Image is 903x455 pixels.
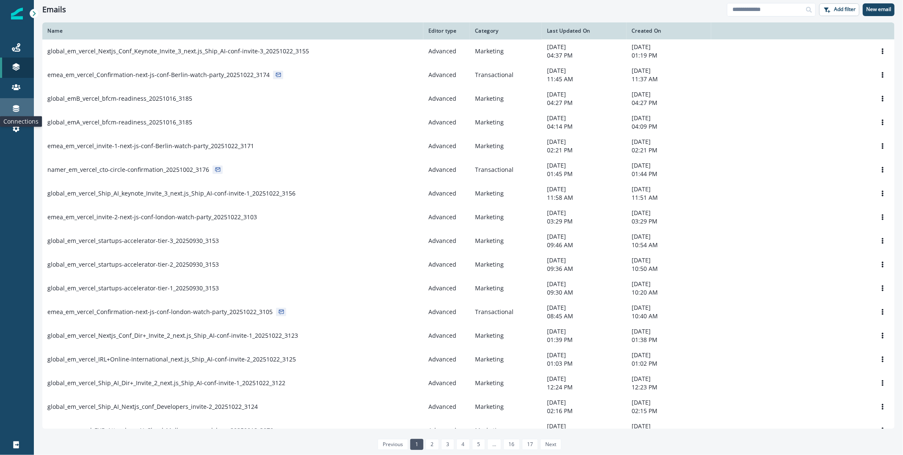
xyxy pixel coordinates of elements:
[47,426,273,435] p: apac_em_vercel_FUP_Attendees_AI_Cloud_Melbourne_roadshow_20250918_3079
[632,170,706,178] p: 01:44 PM
[47,237,219,245] p: global_em_vercel_startups-accelerator-tier-3_20250930_3153
[876,353,889,366] button: Options
[632,114,706,122] p: [DATE]
[547,75,621,83] p: 11:45 AM
[547,422,621,430] p: [DATE]
[423,110,470,134] td: Advanced
[423,158,470,182] td: Advanced
[632,99,706,107] p: 04:27 PM
[423,347,470,371] td: Advanced
[470,395,542,419] td: Marketing
[423,300,470,324] td: Advanced
[470,229,542,253] td: Marketing
[47,94,192,103] p: global_emB_vercel_bfcm-readiness_20251016_3185
[423,371,470,395] td: Advanced
[423,63,470,87] td: Advanced
[423,253,470,276] td: Advanced
[42,253,895,276] a: global_em_vercel_startups-accelerator-tier-2_20250930_3153AdvancedMarketing[DATE]09:36 AM[DATE]10...
[547,28,621,34] div: Last Updated On
[547,51,621,60] p: 04:37 PM
[47,260,219,269] p: global_em_vercel_startups-accelerator-tier-2_20250930_3153
[47,213,257,221] p: emea_em_vercel_invite-2-next-js-conf-london-watch-party_20251022_3103
[42,134,895,158] a: emea_em_vercel_invite-1-next-js-conf-Berlin-watch-party_20251022_3171AdvancedMarketing[DATE]02:21...
[423,134,470,158] td: Advanced
[547,312,621,320] p: 08:45 AM
[632,383,706,392] p: 12:23 PM
[11,8,23,19] img: Inflection
[47,71,270,79] p: emea_em_vercel_Confirmation-next-js-conf-Berlin-watch-party_20251022_3174
[547,232,621,241] p: [DATE]
[470,158,542,182] td: Transactional
[42,110,895,134] a: global_emA_vercel_bfcm-readiness_20251016_3185AdvancedMarketing[DATE]04:14 PM[DATE]04:09 PMOptions
[632,303,706,312] p: [DATE]
[423,419,470,442] td: Advanced
[47,403,258,411] p: global_em_vercel_Ship_AI_Nextjs_conf_Developers_invite-2_20251022_3124
[876,282,889,295] button: Options
[632,28,706,34] div: Created On
[547,407,621,415] p: 02:16 PM
[410,439,423,450] a: Page 1 is your current page
[470,276,542,300] td: Marketing
[876,329,889,342] button: Options
[547,193,621,202] p: 11:58 AM
[470,300,542,324] td: Transactional
[423,276,470,300] td: Advanced
[470,253,542,276] td: Marketing
[470,324,542,347] td: Marketing
[42,276,895,300] a: global_em_vercel_startups-accelerator-tier-1_20250930_3153AdvancedMarketing[DATE]09:30 AM[DATE]10...
[632,146,706,154] p: 02:21 PM
[472,439,485,450] a: Page 5
[423,395,470,419] td: Advanced
[632,193,706,202] p: 11:51 AM
[470,371,542,395] td: Marketing
[47,331,298,340] p: global_em_vercel_Nextjs_Conf_Dir+_Invite_2_next.js_Ship_AI-conf-invite-1_20251022_3123
[547,351,621,359] p: [DATE]
[876,377,889,389] button: Options
[866,6,891,12] p: New email
[547,359,621,368] p: 01:03 PM
[540,439,561,450] a: Next page
[547,398,621,407] p: [DATE]
[47,142,254,150] p: emea_em_vercel_invite-1-next-js-conf-Berlin-watch-party_20251022_3171
[547,185,621,193] p: [DATE]
[42,229,895,253] a: global_em_vercel_startups-accelerator-tier-3_20250930_3153AdvancedMarketing[DATE]09:46 AM[DATE]10...
[632,241,706,249] p: 10:54 AM
[475,28,537,34] div: Category
[547,241,621,249] p: 09:46 AM
[42,371,895,395] a: global_em_vercel_Ship_AI_Dir+_Invite_2_next.js_Ship_AI-conf-invite-1_20251022_3122AdvancedMarketi...
[876,116,889,129] button: Options
[42,182,895,205] a: global_em_vercel_Ship_AI_keynote_Invite_3_next.js_Ship_AI-conf-invite-1_20251022_3156AdvancedMark...
[425,439,439,450] a: Page 2
[876,258,889,271] button: Options
[632,312,706,320] p: 10:40 AM
[547,138,621,146] p: [DATE]
[632,288,706,297] p: 10:20 AM
[547,265,621,273] p: 09:36 AM
[547,90,621,99] p: [DATE]
[470,419,542,442] td: Marketing
[47,355,296,364] p: global_em_vercel_IRL+Online-International_next.js_Ship_AI-conf-invite-2_20251022_3125
[441,439,454,450] a: Page 3
[470,87,542,110] td: Marketing
[547,256,621,265] p: [DATE]
[547,122,621,131] p: 04:14 PM
[47,118,192,127] p: global_emA_vercel_bfcm-readiness_20251016_3185
[42,324,895,347] a: global_em_vercel_Nextjs_Conf_Dir+_Invite_2_next.js_Ship_AI-conf-invite-1_20251022_3123AdvancedMar...
[547,161,621,170] p: [DATE]
[470,110,542,134] td: Marketing
[876,69,889,81] button: Options
[470,134,542,158] td: Marketing
[547,99,621,107] p: 04:27 PM
[876,234,889,247] button: Options
[547,209,621,217] p: [DATE]
[876,92,889,105] button: Options
[876,400,889,413] button: Options
[632,217,706,226] p: 03:29 PM
[42,300,895,324] a: emea_em_vercel_Confirmation-next-js-conf-london-watch-party_20251022_3105AdvancedTransactional[DA...
[503,439,519,450] a: Page 16
[47,47,309,55] p: global_em_vercel_Nextjs_Conf_Keynote_Invite_3_next.js_Ship_AI-conf-invite-3_20251022_3155
[547,43,621,51] p: [DATE]
[42,39,895,63] a: global_em_vercel_Nextjs_Conf_Keynote_Invite_3_next.js_Ship_AI-conf-invite-3_20251022_3155Advanced...
[632,359,706,368] p: 01:02 PM
[470,63,542,87] td: Transactional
